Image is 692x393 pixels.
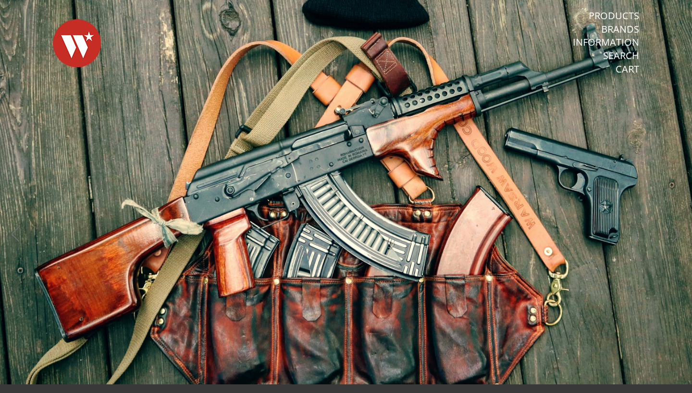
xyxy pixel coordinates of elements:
[5,225,26,246] button: Previous
[53,10,101,77] img: Warsaw Wood Co.
[666,225,687,246] button: Next
[573,36,639,49] a: Information
[601,23,639,36] a: Brands
[603,49,639,62] a: Search
[616,63,639,75] a: Cart
[589,10,639,22] a: Products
